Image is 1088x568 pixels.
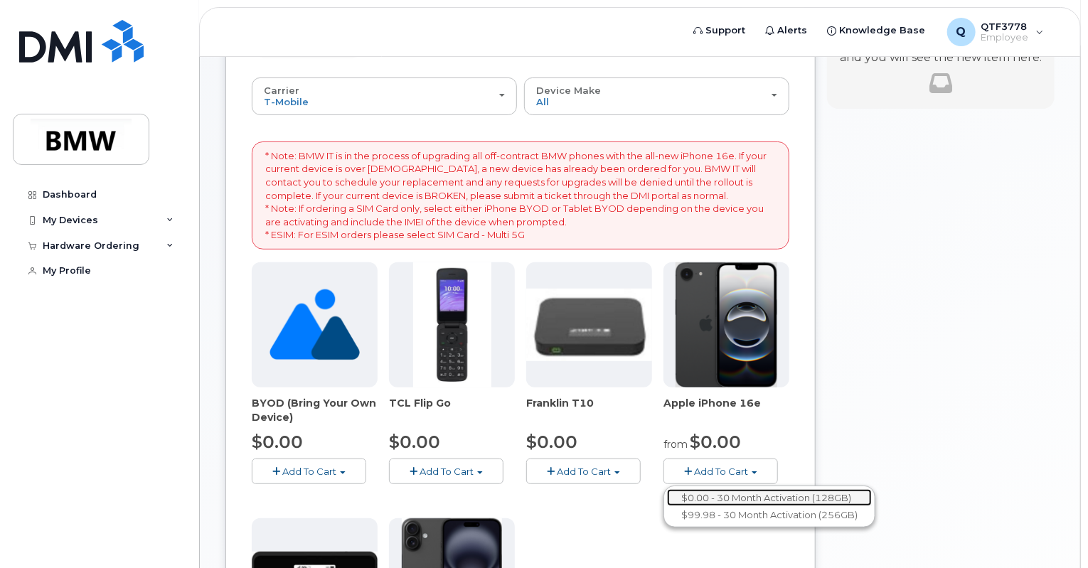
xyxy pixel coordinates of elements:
span: Add To Cart [694,466,748,477]
span: Add To Cart [557,466,611,477]
button: Add To Cart [526,459,641,483]
div: TCL Flip Go [389,396,515,424]
button: Device Make All [524,77,789,114]
iframe: Messenger Launcher [1026,506,1077,557]
span: Q [956,23,966,41]
img: TCL_FLIP_MODE.jpg [413,262,491,387]
span: Device Make [536,85,601,96]
img: t10.jpg [526,289,652,361]
small: from [663,438,688,451]
button: Add To Cart [663,459,778,483]
a: Alerts [756,16,818,45]
span: Carrier [264,85,299,96]
span: $0.00 [389,432,440,452]
span: All [536,96,549,107]
img: no_image_found-2caef05468ed5679b831cfe6fc140e25e0c280774317ffc20a367ab7fd17291e.png [270,262,360,387]
span: Add To Cart [282,466,336,477]
div: Apple iPhone 16e [663,396,789,424]
span: $0.00 [252,432,303,452]
img: iphone16e.png [676,262,778,387]
div: BYOD (Bring Your Own Device) [252,396,378,424]
div: QTF3778 [937,18,1054,46]
div: Franklin T10 [526,396,652,424]
a: Knowledge Base [818,16,936,45]
span: Knowledge Base [840,23,926,38]
p: * Note: BMW IT is in the process of upgrading all off-contract BMW phones with the all-new iPhone... [265,149,776,242]
span: QTF3778 [981,21,1029,32]
button: Carrier T-Mobile [252,77,517,114]
span: Add To Cart [420,466,474,477]
button: Add To Cart [389,459,503,483]
a: Support [684,16,756,45]
span: Alerts [778,23,808,38]
a: $0.00 - 30 Month Activation (128GB) [667,489,872,507]
span: T-Mobile [264,96,309,107]
a: $99.98 - 30 Month Activation (256GB) [667,506,872,524]
span: $0.00 [690,432,741,452]
span: Employee [981,32,1029,43]
span: Support [706,23,746,38]
span: $0.00 [526,432,577,452]
button: Add To Cart [252,459,366,483]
